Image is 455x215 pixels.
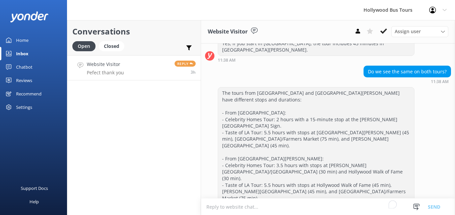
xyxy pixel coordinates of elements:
[10,11,49,22] img: yonder-white-logo.png
[72,25,196,38] h2: Conversations
[16,74,32,87] div: Reviews
[67,55,201,80] a: Website VisitorPefect thank youReply3h
[99,42,128,50] a: Closed
[16,47,28,60] div: Inbox
[364,79,451,84] div: Aug 26 2025 11:38am (UTC -07:00) America/Tijuana
[16,100,32,114] div: Settings
[364,66,451,77] div: Do we see the same on both tours?
[72,42,99,50] a: Open
[218,58,414,62] div: Aug 26 2025 11:38am (UTC -07:00) America/Tijuana
[87,61,124,68] h4: Website Visitor
[21,182,48,195] div: Support Docs
[191,69,196,75] span: Aug 26 2025 11:43am (UTC -07:00) America/Tijuana
[16,87,42,100] div: Recommend
[16,60,32,74] div: Chatbot
[201,199,455,215] textarea: To enrich screen reader interactions, please activate Accessibility in Grammarly extension settings
[218,58,236,62] strong: 11:38 AM
[99,41,124,51] div: Closed
[87,70,124,76] p: Pefect thank you
[175,61,196,67] span: Reply
[431,80,449,84] strong: 11:38 AM
[16,33,28,47] div: Home
[391,26,448,37] div: Assign User
[208,27,248,36] h3: Website Visitor
[29,195,39,208] div: Help
[72,41,95,51] div: Open
[218,87,414,204] div: The tours from [GEOGRAPHIC_DATA] and [GEOGRAPHIC_DATA][PERSON_NAME] have different stops and dura...
[395,28,421,35] span: Assign user
[218,38,414,56] div: Yes, if you start in [GEOGRAPHIC_DATA], the tour includes 45 minutes in [GEOGRAPHIC_DATA][PERSON_...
